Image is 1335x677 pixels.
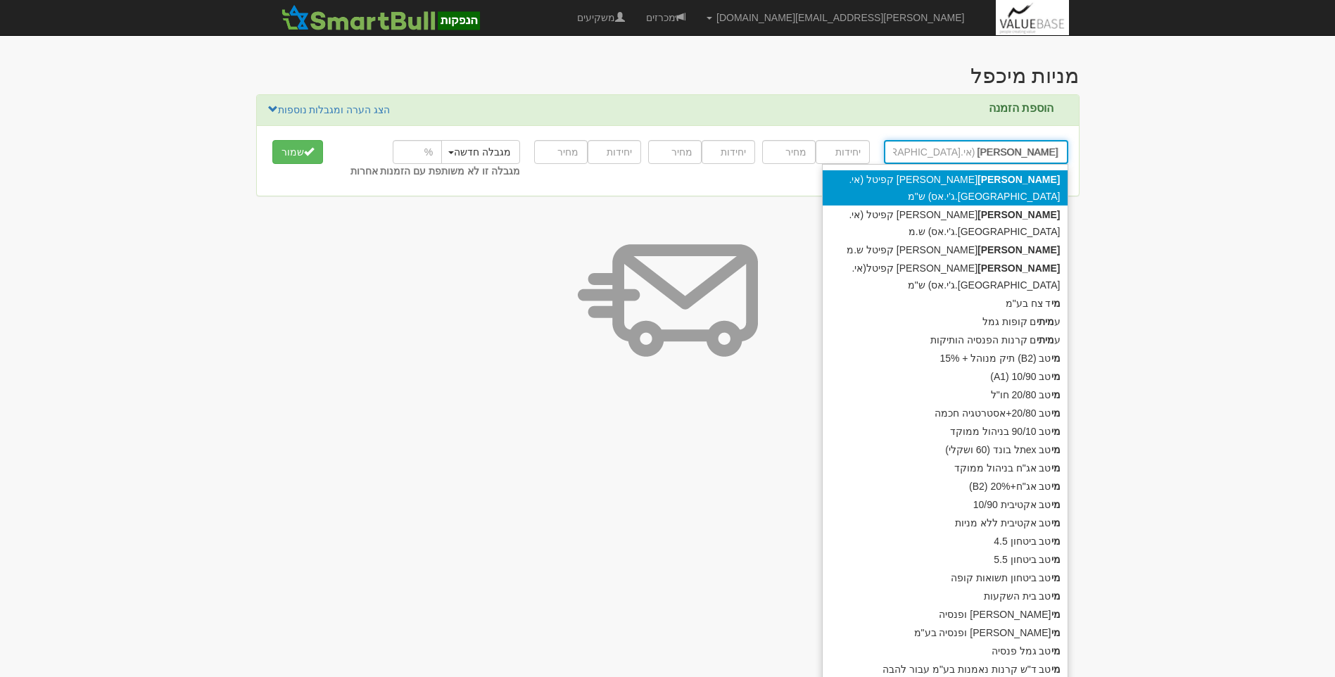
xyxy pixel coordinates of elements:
[1051,536,1061,547] strong: מי
[823,312,1068,331] div: ע ם קופות גמל
[989,102,1054,115] label: הוספת הזמנה
[1051,627,1061,638] strong: מי
[823,367,1068,386] div: טב 10/90 (A1)
[1051,371,1061,382] strong: מי
[823,331,1068,349] div: ע ם קרנות הפנסיה הותיקות
[823,477,1068,495] div: טב אג"ח+20% (B2)
[439,140,520,164] button: מגבלה חדשה
[884,140,1068,164] input: שם גוף
[823,205,1068,241] div: [PERSON_NAME] קפיטל (אי.[GEOGRAPHIC_DATA].ג'י.אס) ש.מ
[977,209,1060,220] strong: [PERSON_NAME]
[823,441,1068,459] div: טב exתל בונד (60 ושקלי)
[823,259,1068,294] div: [PERSON_NAME] קפיטל(אי.[GEOGRAPHIC_DATA].ג'י.אס) ש"מ
[1051,645,1061,657] strong: מי
[1051,664,1061,675] strong: מי
[970,64,1079,87] div: מיכפל טכנולוגיות - מניות (מיכפל) - הנפקה לציבור
[823,642,1068,660] div: טב גמל פנסיה
[823,569,1068,587] div: טב ביטחון תשואות קופה
[267,102,391,118] a: הצג הערה ומגבלות נוספות
[1037,334,1054,346] strong: מיתי
[272,140,323,164] button: שמור
[823,404,1068,422] div: טב 20/80+אסטרטגיה חכמה
[648,140,702,164] input: מחיר
[1051,499,1061,510] strong: מי
[350,164,520,178] label: מגבלה זו לא משותפת עם הזמנות אחרות
[1051,481,1061,492] strong: מי
[1037,316,1054,327] strong: מיתי
[823,459,1068,477] div: טב אג"ח בניהול ממוקד
[823,587,1068,605] div: טב בית השקעות
[977,174,1060,185] strong: [PERSON_NAME]
[977,262,1060,274] strong: [PERSON_NAME]
[823,514,1068,532] div: טב אקטיבית ללא מניות
[823,550,1068,569] div: טב ביטחון 5.5
[1051,426,1061,437] strong: מי
[823,386,1068,404] div: טב 20/80 חו"ל
[1051,517,1061,529] strong: מי
[1051,554,1061,565] strong: מי
[1051,572,1061,583] strong: מי
[1051,353,1061,364] strong: מי
[1051,590,1061,602] strong: מי
[823,170,1068,205] div: [PERSON_NAME] קפיטל (אי.[GEOGRAPHIC_DATA].ג'י.אס) ש"מ
[816,140,869,164] input: יחידות
[823,532,1068,550] div: טב ביטחון 4.5
[823,241,1068,259] div: [PERSON_NAME] קפיטל ש.מ
[977,244,1060,255] strong: [PERSON_NAME]
[823,422,1068,441] div: טב 90/10 בניהול ממוקד
[277,4,484,32] img: SmartBull Logo
[823,294,1068,312] div: ד צח בע"מ
[1051,609,1061,620] strong: מי
[578,210,758,391] img: shipping.png
[1051,407,1061,419] strong: מי
[393,140,442,164] input: %
[823,624,1068,642] div: [PERSON_NAME] ופנסיה בע"מ
[1051,389,1061,400] strong: מי
[1051,444,1061,455] strong: מי
[762,140,816,164] input: מחיר
[823,495,1068,514] div: טב אקטיבית 10/90
[534,140,588,164] input: מחיר
[1051,462,1061,474] strong: מי
[823,349,1068,367] div: טב (B2ׂ) תיק מנוהל + 15%
[702,140,755,164] input: יחידות
[823,605,1068,624] div: [PERSON_NAME] ופנסיה
[588,140,641,164] input: יחידות
[1051,298,1061,309] strong: מי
